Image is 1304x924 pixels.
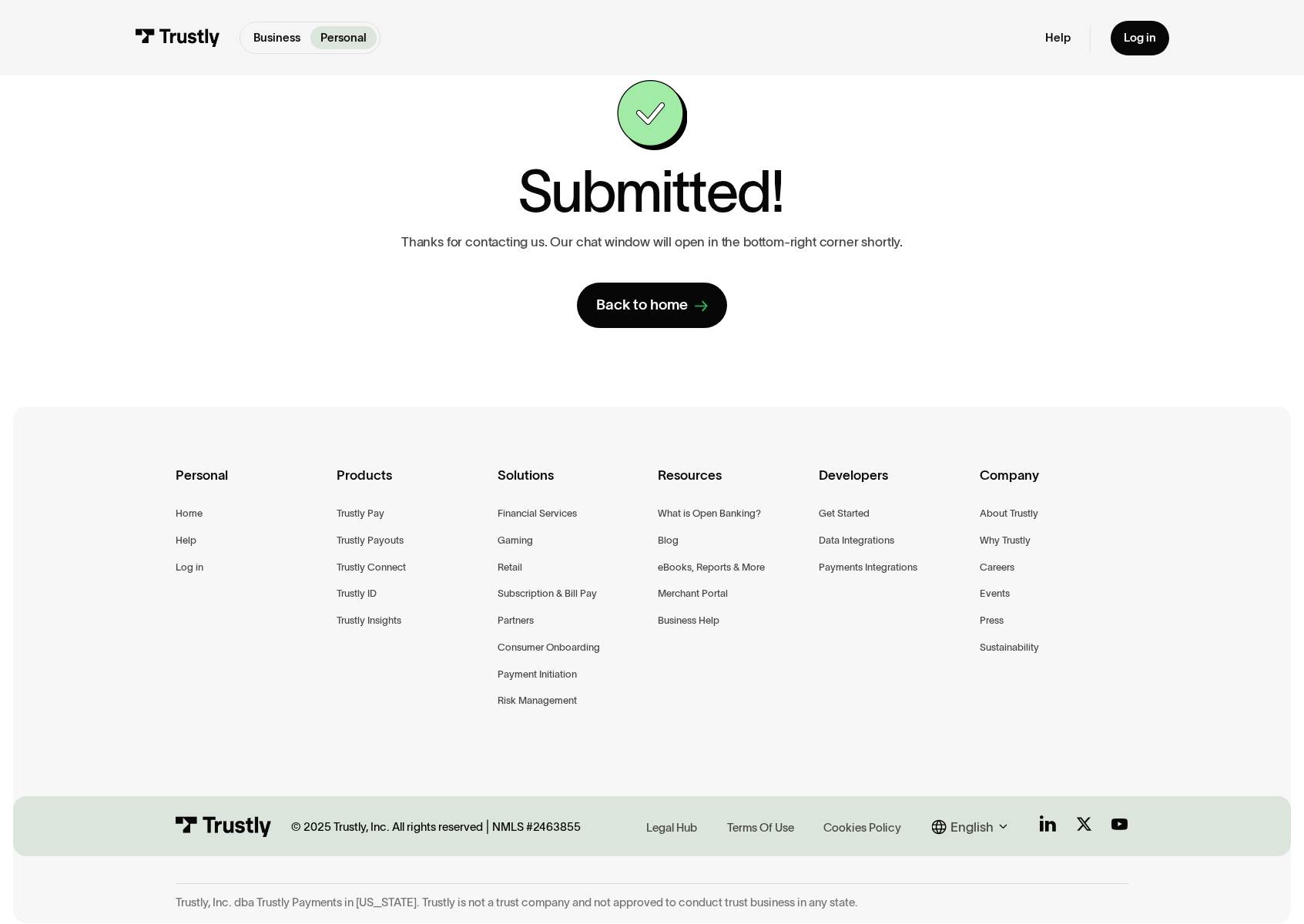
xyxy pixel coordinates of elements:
[498,666,577,683] a: Payment Initiation
[498,532,533,549] a: Gaming
[176,816,271,837] img: Trustly Logo
[658,505,761,522] a: What is Open Banking?
[135,28,220,46] img: Trustly Logo
[980,639,1039,656] a: Sustainability
[320,29,367,46] p: Personal
[818,816,906,837] a: Cookies Policy
[823,819,901,835] div: Cookies Policy
[337,559,406,576] a: Trustly Connect
[337,505,384,522] a: Trustly Pay
[291,819,483,834] div: © 2025 Trustly, Inc. All rights reserved
[646,819,697,835] div: Legal Hub
[819,559,917,576] a: Payments Integrations
[932,817,1014,837] div: English
[722,816,799,837] a: Terms Of Use
[819,505,870,522] a: Get Started
[486,817,489,837] div: |
[337,532,404,549] a: Trustly Payouts
[642,816,702,837] a: Legal Hub
[498,612,534,629] a: Partners
[1124,30,1156,45] div: Log in
[498,464,646,505] div: Solutions
[980,559,1014,576] a: Careers
[498,585,597,602] a: Subscription & Bill Pay
[244,26,311,50] a: Business
[819,464,967,505] div: Developers
[727,819,794,835] div: Terms Of Use
[980,464,1128,505] div: Company
[658,532,679,549] a: Blog
[176,464,324,505] div: Personal
[980,612,1004,629] a: Press
[819,532,894,549] a: Data Integrations
[498,639,600,656] a: Consumer Onboarding
[980,505,1038,522] a: About Trustly
[498,692,577,709] a: Risk Management
[337,612,401,629] a: Trustly Insights
[498,505,577,522] a: Financial Services
[1111,21,1169,55] a: Log in
[518,163,784,221] h1: Submitted!
[950,817,994,837] div: English
[658,612,719,629] a: Business Help
[337,585,377,602] a: Trustly ID
[596,296,688,315] div: Back to home
[310,26,377,50] a: Personal
[337,464,485,505] div: Products
[658,585,728,602] a: Merchant Portal
[401,234,903,249] p: Thanks for contacting us. Our chat window will open in the bottom-right corner shortly.
[176,505,203,522] a: Home
[658,559,765,576] a: eBooks, Reports & More
[176,532,196,549] a: Help
[577,283,728,328] a: Back to home
[980,532,1031,549] a: Why Trustly
[492,819,581,834] div: NMLS #2463855
[1045,30,1071,45] a: Help
[176,895,1128,909] div: Trustly, Inc. dba Trustly Payments in [US_STATE]. Trustly is not a trust company and not approved...
[498,559,522,576] a: Retail
[980,585,1010,602] a: Events
[658,464,806,505] div: Resources
[253,29,300,46] p: Business
[176,559,203,576] a: Log in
